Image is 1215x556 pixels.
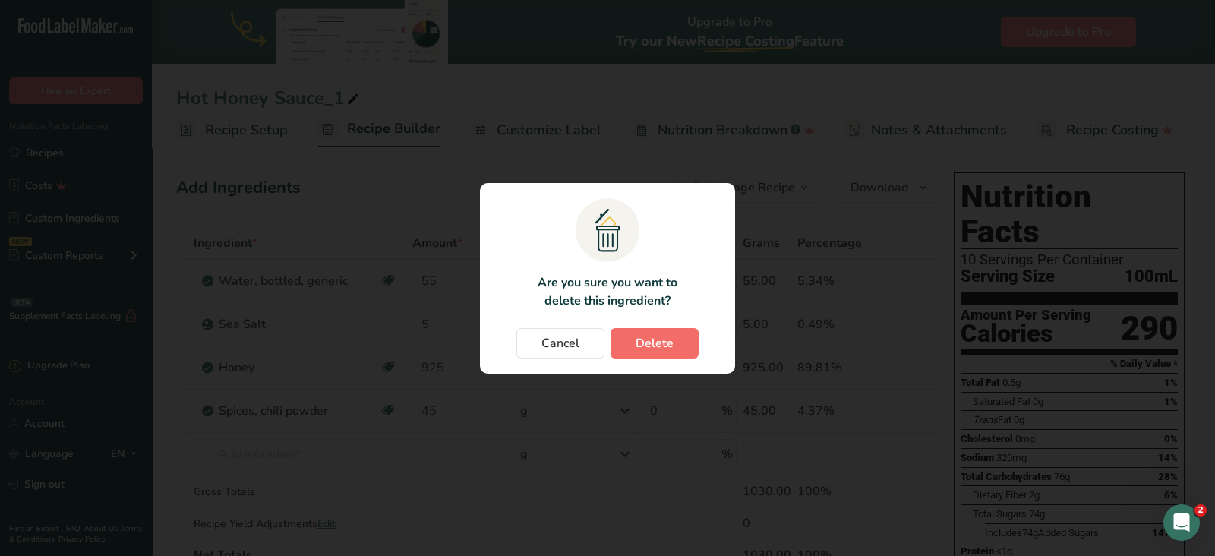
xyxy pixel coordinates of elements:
button: Cancel [516,328,604,359]
iframe: Intercom live chat [1163,504,1200,541]
span: Delete [636,334,674,352]
button: Delete [611,328,699,359]
span: 2 [1194,504,1207,517]
span: Cancel [541,334,579,352]
p: Are you sure you want to delete this ingredient? [529,273,686,310]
